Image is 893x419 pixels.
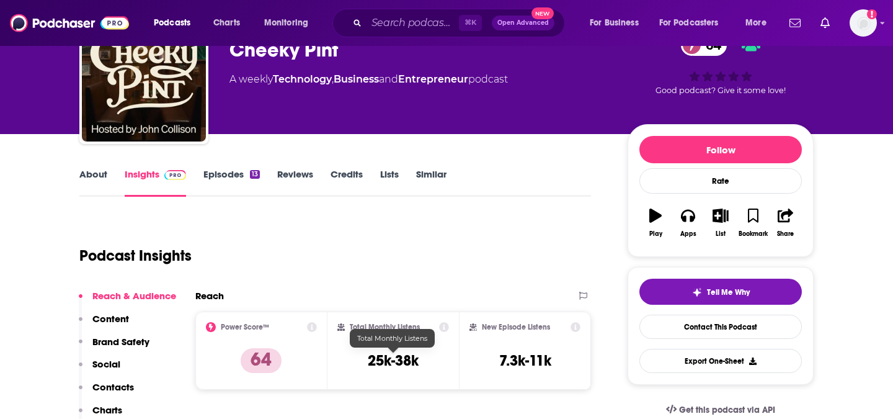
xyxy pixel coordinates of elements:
button: Follow [639,136,802,163]
img: Cheeky Pint [82,17,206,142]
button: Play [639,200,672,245]
p: Charts [92,404,122,416]
p: Social [92,358,120,370]
span: Total Monthly Listens [357,334,427,343]
div: Apps [680,230,696,238]
button: List [704,200,737,245]
a: Entrepreneur [398,73,468,85]
h2: Power Score™ [221,323,269,331]
a: InsightsPodchaser Pro [125,168,186,197]
span: Charts [213,14,240,32]
span: Get this podcast via API [679,405,775,415]
div: Search podcasts, credits, & more... [344,9,577,37]
div: A weekly podcast [229,72,508,87]
button: open menu [255,13,324,33]
div: Share [777,230,794,238]
h2: New Episode Listens [482,323,550,331]
h2: Total Monthly Listens [350,323,420,331]
a: Reviews [277,168,313,197]
a: Lists [380,168,399,197]
p: Contacts [92,381,134,393]
div: List [716,230,726,238]
h3: 25k-38k [368,351,419,370]
a: Similar [416,168,446,197]
span: ⌘ K [459,15,482,31]
img: Podchaser Pro [164,170,186,180]
h1: Podcast Insights [79,246,192,265]
span: Logged in as Marketing09 [850,9,877,37]
button: Open AdvancedNew [492,16,554,30]
span: Good podcast? Give it some love! [655,86,786,95]
div: 64Good podcast? Give it some love! [628,26,814,103]
button: Share [770,200,802,245]
svg: Add a profile image [867,9,877,19]
button: open menu [737,13,782,33]
input: Search podcasts, credits, & more... [367,13,459,33]
button: Brand Safety [79,336,149,359]
a: Episodes13 [203,168,260,197]
a: Show notifications dropdown [815,12,835,34]
p: Brand Safety [92,336,149,348]
button: Content [79,313,129,336]
button: open menu [145,13,207,33]
button: Contacts [79,381,134,404]
a: Charts [205,13,247,33]
button: Show profile menu [850,9,877,37]
button: Social [79,358,120,381]
a: Show notifications dropdown [784,12,806,34]
span: Podcasts [154,14,190,32]
button: Apps [672,200,704,245]
button: open menu [581,13,654,33]
div: Rate [639,168,802,194]
span: New [531,7,554,19]
img: Podchaser - Follow, Share and Rate Podcasts [10,11,129,35]
p: 64 [241,348,282,373]
span: Open Advanced [497,20,549,26]
img: tell me why sparkle [692,287,702,297]
button: tell me why sparkleTell Me Why [639,279,802,305]
button: Export One-Sheet [639,349,802,373]
div: Play [649,230,662,238]
a: Credits [331,168,363,197]
button: Bookmark [737,200,769,245]
span: For Podcasters [659,14,719,32]
span: Tell Me Why [707,287,750,297]
p: Content [92,313,129,325]
button: open menu [651,13,737,33]
button: Reach & Audience [79,290,176,313]
span: For Business [590,14,639,32]
div: Bookmark [739,230,768,238]
span: , [332,73,334,85]
a: Business [334,73,379,85]
p: Reach & Audience [92,290,176,302]
a: Technology [273,73,332,85]
h3: 7.3k-11k [499,351,551,370]
a: Contact This Podcast [639,315,802,339]
img: User Profile [850,9,877,37]
h2: Reach [195,290,224,302]
span: More [745,14,766,32]
span: Monitoring [264,14,308,32]
span: and [379,73,398,85]
div: 13 [250,170,260,179]
a: About [79,168,107,197]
